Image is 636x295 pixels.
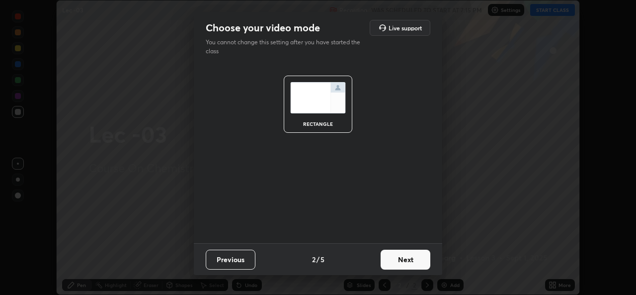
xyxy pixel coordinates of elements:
[320,254,324,265] h4: 5
[206,21,320,34] h2: Choose your video mode
[290,82,346,113] img: normalScreenIcon.ae25ed63.svg
[206,38,367,56] p: You cannot change this setting after you have started the class
[206,250,255,270] button: Previous
[317,254,319,265] h4: /
[298,121,338,126] div: rectangle
[381,250,430,270] button: Next
[389,25,422,31] h5: Live support
[312,254,316,265] h4: 2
